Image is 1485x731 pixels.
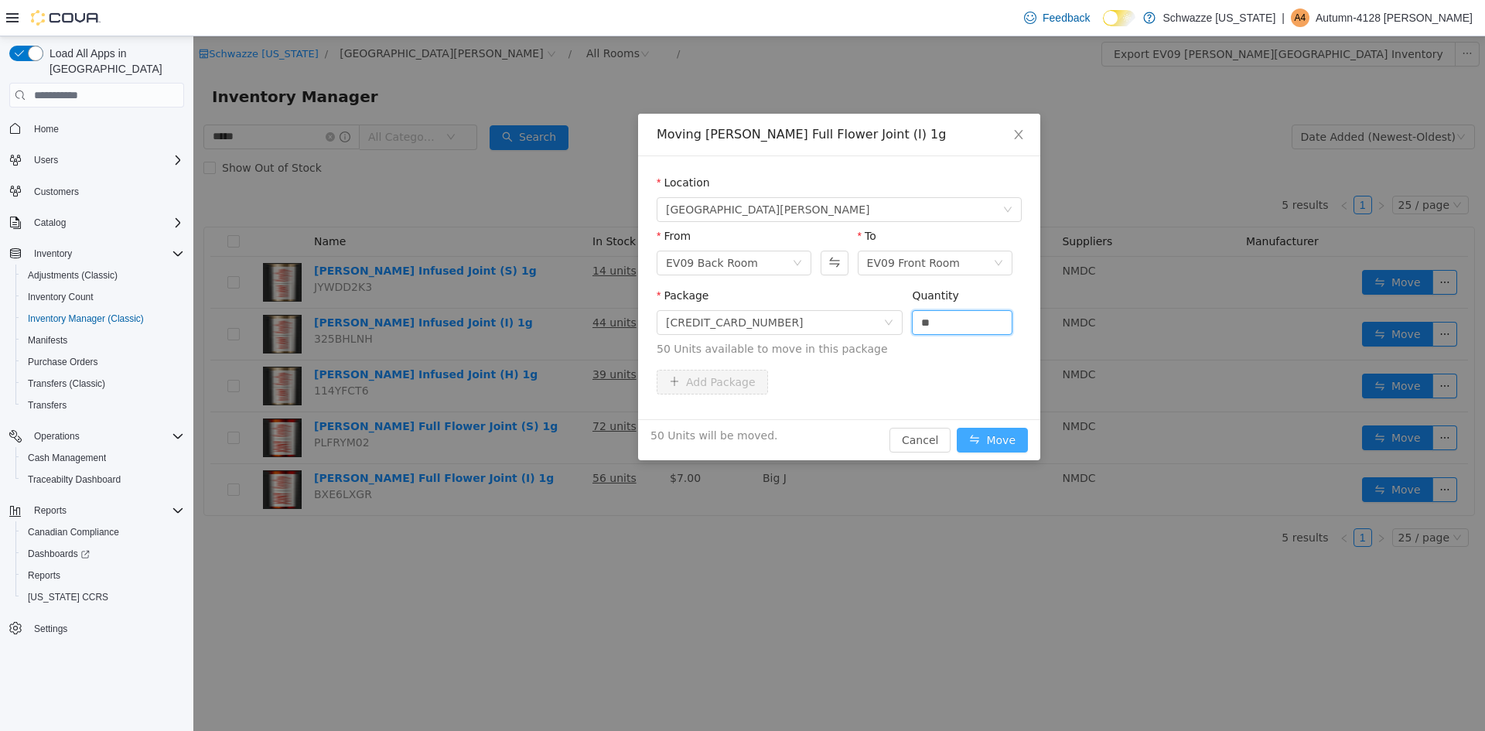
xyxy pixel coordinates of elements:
[28,151,64,169] button: Users
[22,288,100,306] a: Inventory Count
[3,617,190,640] button: Settings
[34,217,66,229] span: Catalog
[22,545,184,563] span: Dashboards
[810,169,819,179] i: icon: down
[3,212,190,234] button: Catalog
[22,266,184,285] span: Adjustments (Classic)
[28,213,184,232] span: Catalog
[34,186,79,198] span: Customers
[15,447,190,469] button: Cash Management
[15,469,190,490] button: Traceabilty Dashboard
[473,162,676,185] span: EV09 Montano Plaza
[674,215,766,238] div: EV09 Front Room
[15,308,190,330] button: Inventory Manager (Classic)
[28,334,67,347] span: Manifests
[3,500,190,521] button: Reports
[15,395,190,416] button: Transfers
[31,10,101,26] img: Cova
[15,330,190,351] button: Manifests
[22,396,184,415] span: Transfers
[34,123,59,135] span: Home
[15,521,190,543] button: Canadian Compliance
[3,425,190,447] button: Operations
[28,501,73,520] button: Reports
[28,619,184,638] span: Settings
[34,430,80,442] span: Operations
[28,120,65,138] a: Home
[43,46,184,77] span: Load All Apps in [GEOGRAPHIC_DATA]
[22,588,184,606] span: Washington CCRS
[28,244,78,263] button: Inventory
[22,331,184,350] span: Manifests
[691,282,700,292] i: icon: down
[473,275,610,298] div: 3806277575125384
[15,543,190,565] a: Dashboards
[28,313,144,325] span: Inventory Manager (Classic)
[28,526,119,538] span: Canadian Compliance
[3,117,190,139] button: Home
[22,353,184,371] span: Purchase Orders
[1295,9,1306,27] span: A4
[34,504,67,517] span: Reports
[3,180,190,203] button: Customers
[28,569,60,582] span: Reports
[22,374,111,393] a: Transfers (Classic)
[22,396,73,415] a: Transfers
[463,253,515,265] label: Package
[1291,9,1309,27] div: Autumn-4128 Mares
[463,90,828,107] div: Moving [PERSON_NAME] Full Flower Joint (I) 1g
[473,215,565,238] div: EV09 Back Room
[599,222,609,233] i: icon: down
[22,309,150,328] a: Inventory Manager (Classic)
[28,473,121,486] span: Traceabilty Dashboard
[28,118,184,138] span: Home
[28,151,184,169] span: Users
[22,545,96,563] a: Dashboards
[28,213,72,232] button: Catalog
[463,305,828,321] span: 50 Units available to move in this package
[22,470,127,489] a: Traceabilty Dashboard
[28,244,184,263] span: Inventory
[28,591,108,603] span: [US_STATE] CCRS
[3,243,190,265] button: Inventory
[22,588,114,606] a: [US_STATE] CCRS
[457,391,584,408] span: 50 Units will be moved.
[28,291,94,303] span: Inventory Count
[819,92,831,104] i: icon: close
[463,193,497,206] label: From
[28,182,184,201] span: Customers
[719,253,766,265] label: Quantity
[664,193,683,206] label: To
[28,620,73,638] a: Settings
[1018,2,1096,33] a: Feedback
[3,149,190,171] button: Users
[15,265,190,286] button: Adjustments (Classic)
[28,399,67,412] span: Transfers
[34,154,58,166] span: Users
[22,449,184,467] span: Cash Management
[1316,9,1473,27] p: Autumn-4128 [PERSON_NAME]
[763,391,835,416] button: icon: swapMove
[22,288,184,306] span: Inventory Count
[28,269,118,282] span: Adjustments (Classic)
[22,523,184,541] span: Canadian Compliance
[719,275,818,298] input: Quantity
[1163,9,1276,27] p: Schwazze [US_STATE]
[28,183,85,201] a: Customers
[28,501,184,520] span: Reports
[28,427,86,446] button: Operations
[15,565,190,586] button: Reports
[1103,26,1104,27] span: Dark Mode
[1043,10,1090,26] span: Feedback
[1282,9,1285,27] p: |
[28,452,106,464] span: Cash Management
[34,248,72,260] span: Inventory
[22,309,184,328] span: Inventory Manager (Classic)
[28,377,105,390] span: Transfers (Classic)
[22,331,73,350] a: Manifests
[28,356,98,368] span: Purchase Orders
[22,566,184,585] span: Reports
[28,548,90,560] span: Dashboards
[9,111,184,680] nav: Complex example
[28,427,184,446] span: Operations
